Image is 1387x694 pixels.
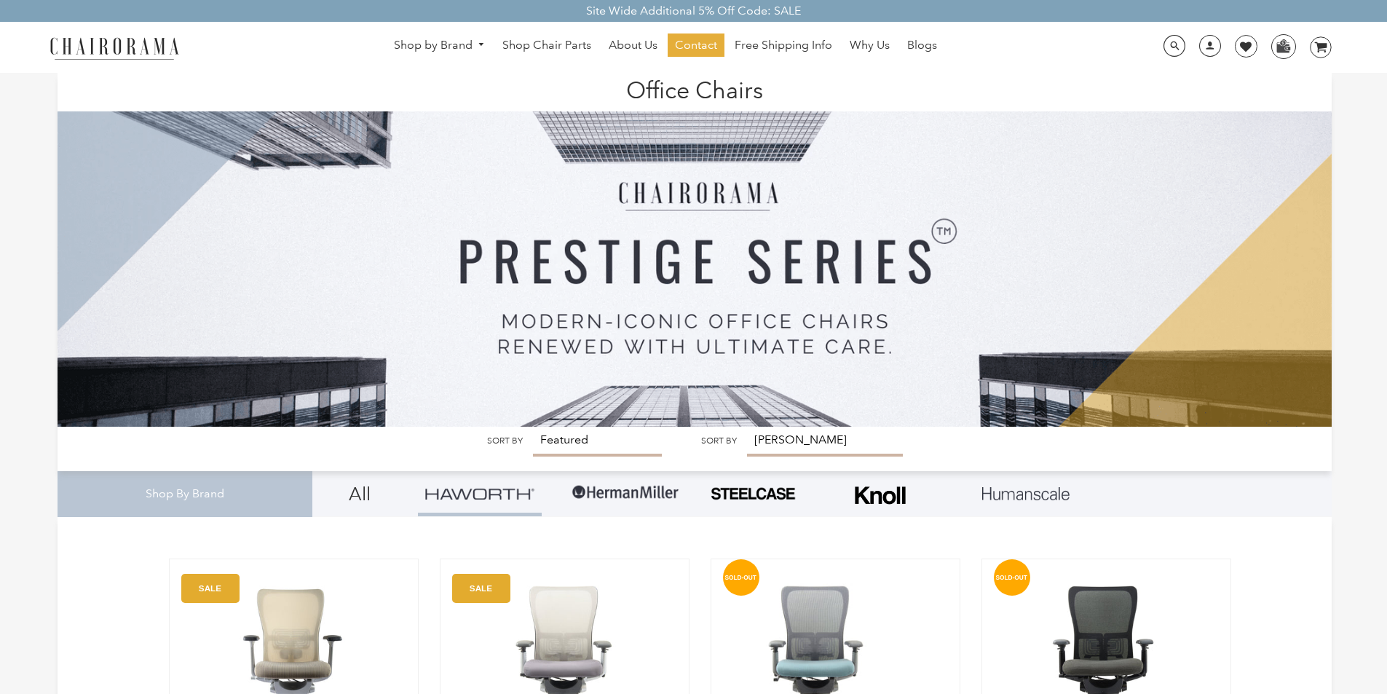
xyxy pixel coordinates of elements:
img: PHOTO-2024-07-09-00-53-10-removebg-preview.png [709,486,797,502]
span: Blogs [907,38,937,53]
label: Sort by [701,435,737,446]
span: Shop Chair Parts [502,38,591,53]
span: Why Us [850,38,890,53]
text: SOLD-OUT [724,573,756,580]
a: Free Shipping Info [727,33,839,57]
img: Group-1.png [571,471,680,515]
span: Contact [675,38,717,53]
h1: Office Chairs [72,73,1317,104]
a: About Us [601,33,665,57]
a: All [323,471,396,516]
a: Why Us [842,33,897,57]
a: Blogs [900,33,944,57]
a: Shop by Brand [387,34,493,57]
a: Shop Chair Parts [495,33,598,57]
img: Frame_4.png [851,477,909,514]
text: SALE [470,583,492,593]
div: Shop By Brand [58,471,312,517]
text: SOLD-OUT [995,573,1027,580]
img: Office Chairs [58,73,1332,427]
label: Sort by [487,435,523,446]
span: About Us [609,38,657,53]
text: SALE [199,583,221,593]
img: chairorama [42,35,187,60]
img: WhatsApp_Image_2024-07-12_at_16.23.01.webp [1272,35,1295,57]
img: Group_4be16a4b-c81a-4a6e-a540-764d0a8faf6e.png [425,488,534,499]
nav: DesktopNavigation [249,33,1082,60]
a: Contact [668,33,724,57]
img: Layer_1_1.png [982,487,1070,500]
span: Free Shipping Info [735,38,832,53]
